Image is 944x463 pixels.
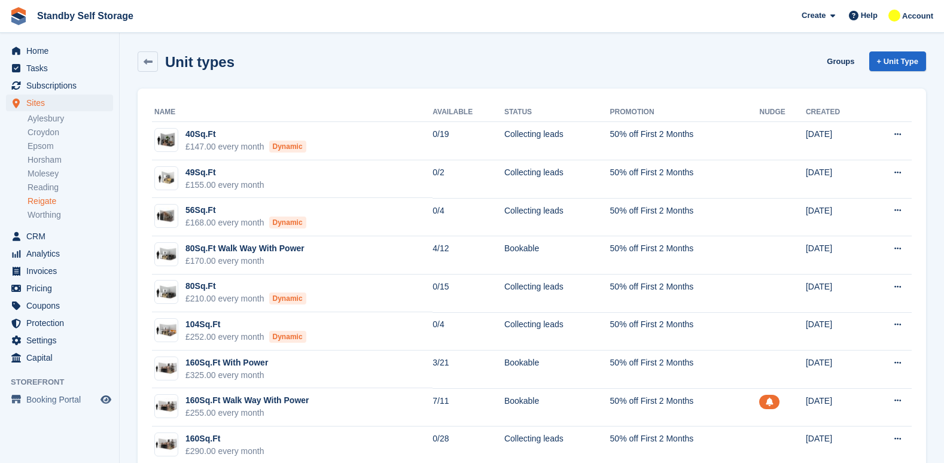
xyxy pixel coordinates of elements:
td: 0/15 [433,275,504,313]
a: menu [6,228,113,245]
div: Dynamic [269,293,306,304]
td: [DATE] [806,122,867,160]
div: £325.00 every month [185,369,268,382]
div: 80Sq.Ft Walk Way With Power [185,242,304,255]
td: 50% off First 2 Months [610,388,760,427]
th: Name [152,103,433,122]
td: Collecting leads [504,275,610,313]
a: menu [6,280,113,297]
img: 100-sqft-unit%5B1%5D.jpg [155,322,178,339]
span: Protection [26,315,98,331]
span: Coupons [26,297,98,314]
a: Groups [822,51,859,71]
td: [DATE] [806,312,867,351]
div: 104Sq.Ft [185,318,306,331]
td: 50% off First 2 Months [610,236,760,275]
div: Dynamic [269,141,306,153]
div: 40Sq.Ft [185,128,306,141]
div: £168.00 every month [185,217,306,229]
a: menu [6,42,113,59]
div: Dynamic [269,331,306,343]
td: [DATE] [806,388,867,427]
span: Help [861,10,878,22]
span: Home [26,42,98,59]
td: Collecting leads [504,198,610,236]
th: Promotion [610,103,760,122]
div: Dynamic [269,217,306,229]
span: Pricing [26,280,98,297]
a: menu [6,60,113,77]
th: Status [504,103,610,122]
span: Capital [26,349,98,366]
a: Epsom [28,141,113,152]
img: 75-sqft-unit%20(1).jpg [155,246,178,263]
a: Reading [28,182,113,193]
div: £255.00 every month [185,407,309,419]
td: Collecting leads [504,122,610,160]
th: Nudge [759,103,805,122]
a: Horsham [28,154,113,166]
span: Settings [26,332,98,349]
h2: Unit types [165,54,235,70]
td: 0/4 [433,312,504,351]
div: 160Sq.Ft With Power [185,357,268,369]
td: [DATE] [806,160,867,199]
a: menu [6,315,113,331]
a: menu [6,332,113,349]
td: [DATE] [806,198,867,236]
div: £290.00 every month [185,445,264,458]
a: menu [6,349,113,366]
div: £210.00 every month [185,293,306,305]
td: 50% off First 2 Months [610,160,760,199]
a: Molesey [28,168,113,179]
td: Bookable [504,351,610,389]
td: 50% off First 2 Months [610,312,760,351]
a: menu [6,245,113,262]
img: 150-sqft-unit%5B1%5D.jpg [155,435,178,453]
td: [DATE] [806,236,867,275]
td: 7/11 [433,388,504,427]
span: Tasks [26,60,98,77]
span: Storefront [11,376,119,388]
img: stora-icon-8386f47178a22dfd0bd8f6a31ec36ba5ce8667c1dd55bd0f319d3a0aa187defe.svg [10,7,28,25]
img: Glenn Fisher [888,10,900,22]
td: 0/4 [433,198,504,236]
a: + Unit Type [869,51,926,71]
a: Reigate [28,196,113,207]
div: £170.00 every month [185,255,304,267]
img: 150-sqft-unit%5B1%5D.jpg [155,360,178,377]
span: CRM [26,228,98,245]
span: Sites [26,95,98,111]
img: 60-sqft-unit%5B1%5D.jpg [155,208,178,225]
th: Available [433,103,504,122]
a: Worthing [28,209,113,221]
td: 50% off First 2 Months [610,122,760,160]
td: Collecting leads [504,160,610,199]
a: menu [6,297,113,314]
a: menu [6,95,113,111]
a: Preview store [99,392,113,407]
div: 49Sq.Ft [185,166,264,179]
td: [DATE] [806,275,867,313]
div: 160Sq.Ft [185,432,264,445]
td: 3/21 [433,351,504,389]
img: 50-sqft-unit%20(1).jpg [155,169,178,187]
td: Collecting leads [504,312,610,351]
td: 50% off First 2 Months [610,351,760,389]
img: 150-sqft-unit%20(2).jpg [155,398,178,415]
img: 40-sqft-unit%5B1%5D.jpg [155,132,178,149]
div: 160Sq.Ft Walk Way With Power [185,394,309,407]
span: Analytics [26,245,98,262]
a: Standby Self Storage [32,6,138,26]
span: Invoices [26,263,98,279]
div: 56Sq.Ft [185,204,306,217]
a: Aylesbury [28,113,113,124]
div: £147.00 every month [185,141,306,153]
th: Created [806,103,867,122]
td: 0/19 [433,122,504,160]
div: 80Sq.Ft [185,280,306,293]
a: menu [6,391,113,408]
a: Croydon [28,127,113,138]
a: menu [6,263,113,279]
td: 0/2 [433,160,504,199]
